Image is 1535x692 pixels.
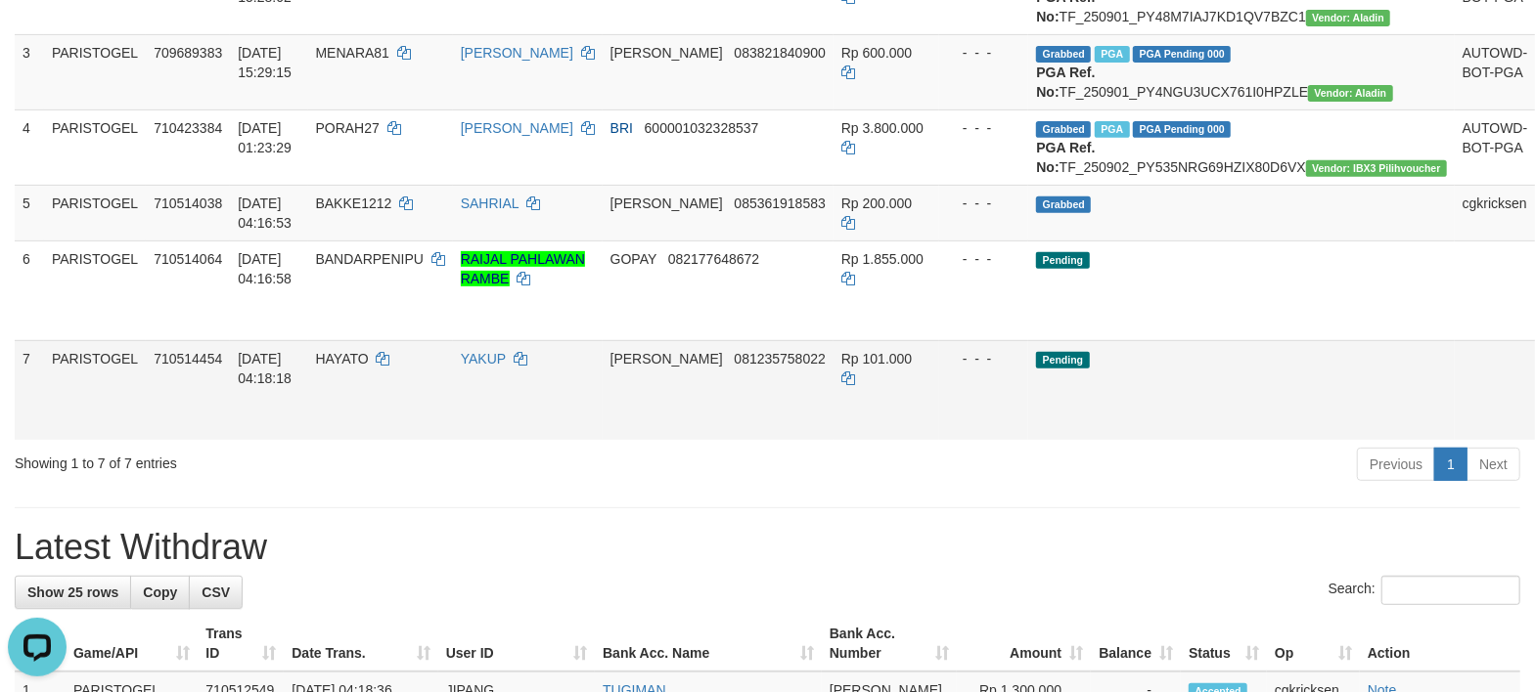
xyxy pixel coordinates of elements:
[316,195,392,211] span: BAKKE1212
[947,118,1021,138] div: - - -
[610,45,723,61] span: [PERSON_NAME]
[1036,252,1089,269] span: Pending
[189,576,243,609] a: CSV
[154,251,222,267] span: 710514064
[316,120,380,136] span: PORAH27
[15,240,44,340] td: 6
[15,109,44,185] td: 4
[947,349,1021,368] div: - - -
[44,240,146,340] td: PARISTOGEL
[238,45,292,80] span: [DATE] 15:29:15
[735,351,826,367] span: Copy 081235758022 to clipboard
[645,120,759,136] span: Copy 600001032328537 to clipboard
[841,195,912,211] span: Rp 200.000
[1308,85,1392,102] span: Vendor URL: https://payment4.1velocity.biz
[1095,46,1129,63] span: Marked by cgkricksen
[461,45,573,61] a: [PERSON_NAME]
[316,251,424,267] span: BANDARPENIPU
[822,616,957,671] th: Bank Acc. Number: activate to sort column ascending
[957,616,1091,671] th: Amount: activate to sort column ascending
[1306,160,1447,177] span: Vendor URL: https://payment5.1velocity.biz
[1028,109,1454,185] td: TF_250902_PY535NRG69HZIX80D6VX
[1133,121,1231,138] span: PGA Pending
[15,446,625,473] div: Showing 1 to 7 of 7 entries
[1091,616,1181,671] th: Balance: activate to sort column ascending
[15,340,44,440] td: 7
[610,351,723,367] span: [PERSON_NAME]
[316,351,369,367] span: HAYATO
[595,616,822,671] th: Bank Acc. Name: activate to sort column ascending
[130,576,190,609] a: Copy
[1036,65,1095,100] b: PGA Ref. No:
[316,45,389,61] span: MENARA81
[143,584,177,600] span: Copy
[610,120,633,136] span: BRI
[735,195,826,211] span: Copy 085361918583 to clipboard
[154,351,222,367] span: 710514454
[947,249,1021,269] div: - - -
[15,576,131,609] a: Show 25 rows
[461,195,519,211] a: SAHRIAL
[198,616,284,671] th: Trans ID: activate to sort column ascending
[44,185,146,240] td: PARISTOGEL
[15,185,44,240] td: 5
[610,251,656,267] span: GOPAY
[44,340,146,440] td: PARISTOGEL
[841,351,912,367] span: Rp 101.000
[27,584,118,600] span: Show 25 rows
[154,195,222,211] span: 710514038
[1133,46,1231,63] span: PGA Pending
[735,45,826,61] span: Copy 083821840900 to clipboard
[461,251,585,286] a: RAIJAL PAHLAWAN RAMBE
[1381,576,1520,605] input: Search:
[66,616,198,671] th: Game/API: activate to sort column ascending
[947,43,1021,63] div: - - -
[1036,46,1091,63] span: Grabbed
[1434,448,1467,481] a: 1
[1357,448,1435,481] a: Previous
[44,34,146,109] td: PARISTOGEL
[947,194,1021,213] div: - - -
[461,351,506,367] a: YAKUP
[1028,34,1454,109] td: TF_250901_PY4NGU3UCX761I0HPZLE
[44,109,146,185] td: PARISTOGEL
[461,120,573,136] a: [PERSON_NAME]
[284,616,437,671] th: Date Trans.: activate to sort column ascending
[1267,616,1360,671] th: Op: activate to sort column ascending
[841,251,924,267] span: Rp 1.855.000
[1360,616,1520,671] th: Action
[238,351,292,386] span: [DATE] 04:18:18
[610,195,723,211] span: [PERSON_NAME]
[238,251,292,286] span: [DATE] 04:16:58
[154,45,222,61] span: 709689383
[841,120,924,136] span: Rp 3.800.000
[154,120,222,136] span: 710423384
[238,195,292,231] span: [DATE] 04:16:53
[8,8,67,66] button: Open LiveChat chat widget
[1329,576,1520,605] label: Search:
[1036,140,1095,175] b: PGA Ref. No:
[438,616,595,671] th: User ID: activate to sort column ascending
[841,45,912,61] span: Rp 600.000
[15,34,44,109] td: 3
[1095,121,1129,138] span: Marked by cgkricksen
[1036,352,1089,368] span: Pending
[238,120,292,155] span: [DATE] 01:23:29
[1036,196,1091,213] span: Grabbed
[1181,616,1267,671] th: Status: activate to sort column ascending
[1036,121,1091,138] span: Grabbed
[202,584,230,600] span: CSV
[668,251,759,267] span: Copy 082177648672 to clipboard
[1306,10,1390,26] span: Vendor URL: https://payment4.1velocity.biz
[1467,448,1520,481] a: Next
[15,528,1520,567] h1: Latest Withdraw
